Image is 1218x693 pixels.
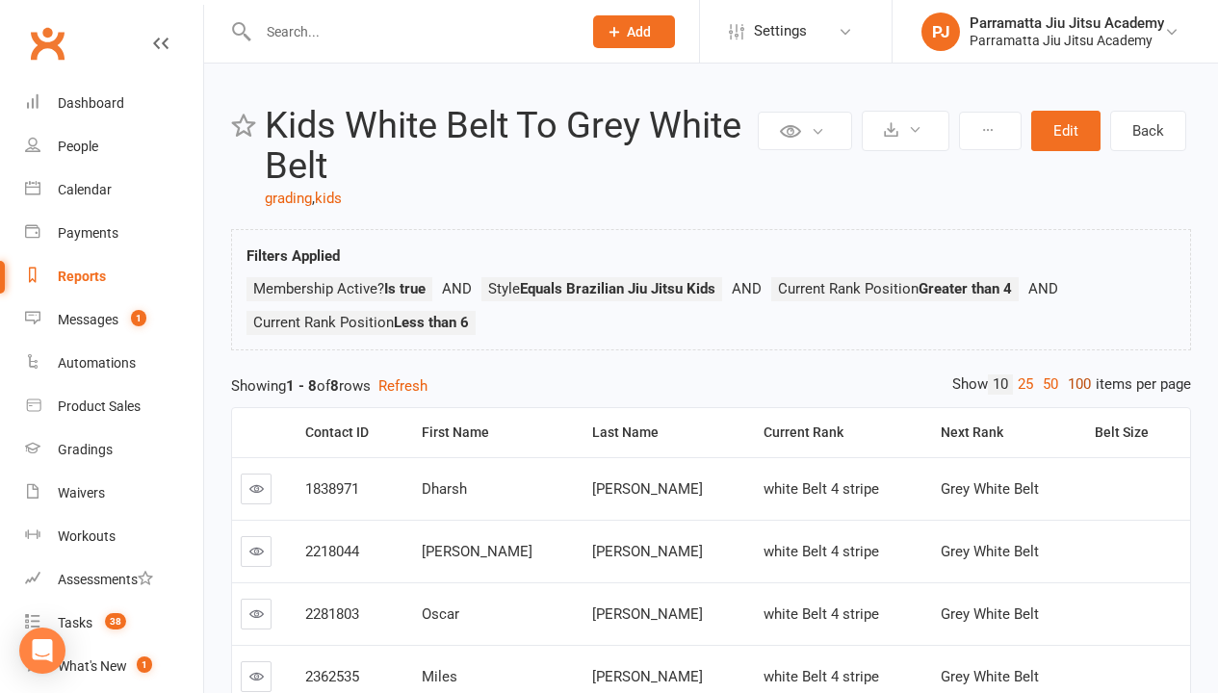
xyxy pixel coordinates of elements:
[378,374,428,398] button: Refresh
[754,10,807,53] span: Settings
[58,355,136,371] div: Automations
[764,480,879,498] span: white Belt 4 stripe
[952,374,1191,395] div: Show items per page
[592,425,739,440] div: Last Name
[778,280,1012,297] span: Current Rank Position
[1110,111,1186,151] a: Back
[593,15,675,48] button: Add
[265,190,312,207] a: grading
[25,558,203,602] a: Assessments
[592,668,703,685] span: [PERSON_NAME]
[330,377,339,395] strong: 8
[58,442,113,457] div: Gradings
[253,280,426,297] span: Membership Active?
[941,668,1039,685] span: Grey White Belt
[488,280,715,297] span: Style
[422,668,457,685] span: Miles
[231,374,1191,398] div: Showing of rows
[921,13,960,51] div: PJ
[58,398,141,414] div: Product Sales
[137,656,152,673] span: 1
[19,628,65,674] div: Open Intercom Messenger
[315,190,342,207] a: kids
[384,280,426,297] strong: Is true
[58,528,116,544] div: Workouts
[305,605,359,623] span: 2281803
[312,190,315,207] span: ,
[58,658,127,674] div: What's New
[58,312,118,327] div: Messages
[58,572,153,587] div: Assessments
[253,314,469,331] span: Current Rank Position
[941,480,1039,498] span: Grey White Belt
[131,310,146,326] span: 1
[25,428,203,472] a: Gradings
[25,645,203,688] a: What's New1
[919,280,1012,297] strong: Greater than 4
[58,95,124,111] div: Dashboard
[58,225,118,241] div: Payments
[25,602,203,645] a: Tasks 38
[305,480,359,498] span: 1838971
[970,32,1164,49] div: Parramatta Jiu Jitsu Academy
[394,314,469,331] strong: Less than 6
[1063,374,1096,395] a: 100
[58,485,105,500] div: Waivers
[764,425,917,440] div: Current Rank
[305,543,359,560] span: 2218044
[305,668,359,685] span: 2362535
[58,139,98,154] div: People
[25,298,203,342] a: Messages 1
[627,24,651,39] span: Add
[422,543,532,560] span: [PERSON_NAME]
[58,269,106,284] div: Reports
[1038,374,1063,395] a: 50
[1095,425,1175,440] div: Belt Size
[941,543,1039,560] span: Grey White Belt
[25,82,203,125] a: Dashboard
[25,515,203,558] a: Workouts
[25,168,203,212] a: Calendar
[988,374,1013,395] a: 10
[58,615,92,630] div: Tasks
[422,605,459,623] span: Oscar
[58,182,112,197] div: Calendar
[25,125,203,168] a: People
[592,543,703,560] span: [PERSON_NAME]
[1031,111,1101,151] button: Edit
[941,605,1039,623] span: Grey White Belt
[520,280,715,297] strong: Equals Brazilian Jiu Jitsu Kids
[25,472,203,515] a: Waivers
[25,342,203,385] a: Automations
[764,605,879,623] span: white Belt 4 stripe
[265,106,753,187] h2: Kids White Belt To Grey White Belt
[764,543,879,560] span: white Belt 4 stripe
[305,425,398,440] div: Contact ID
[592,480,703,498] span: [PERSON_NAME]
[105,613,126,629] span: 38
[23,19,71,67] a: Clubworx
[25,255,203,298] a: Reports
[592,605,703,623] span: [PERSON_NAME]
[764,668,879,685] span: white Belt 4 stripe
[246,247,340,265] strong: Filters Applied
[422,480,467,498] span: Dharsh
[422,425,568,440] div: First Name
[25,212,203,255] a: Payments
[1013,374,1038,395] a: 25
[941,425,1071,440] div: Next Rank
[970,14,1164,32] div: Parramatta Jiu Jitsu Academy
[25,385,203,428] a: Product Sales
[252,18,568,45] input: Search...
[286,377,317,395] strong: 1 - 8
